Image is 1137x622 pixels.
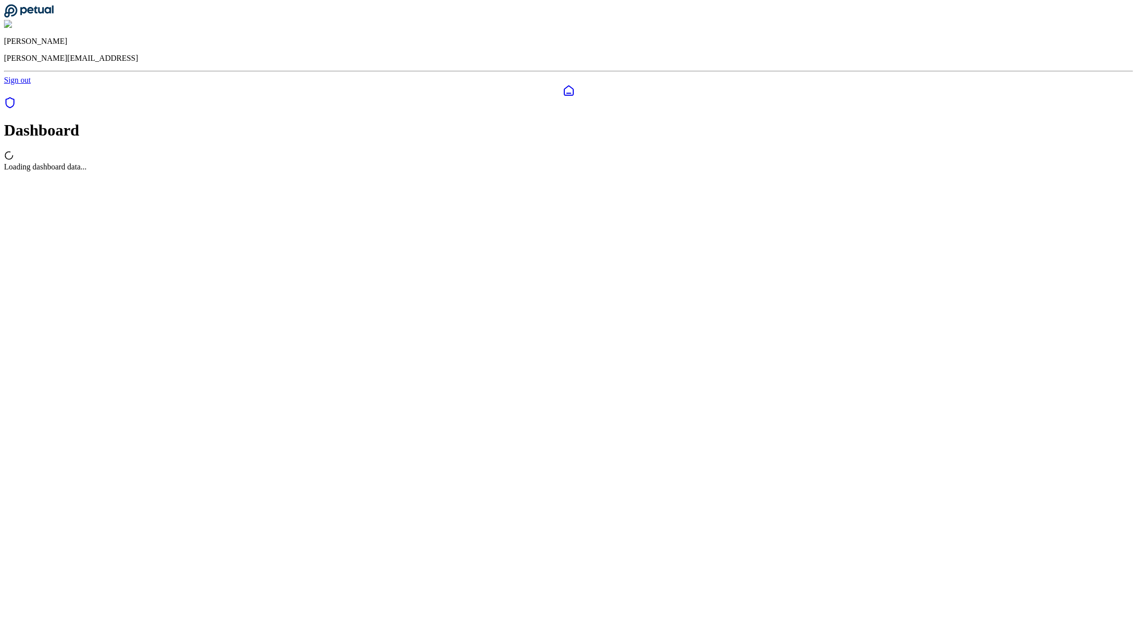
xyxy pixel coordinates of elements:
[4,37,1133,46] p: [PERSON_NAME]
[4,20,73,29] img: Roberto Fernandez
[4,85,1133,97] a: Dashboard
[4,162,1133,171] div: Loading dashboard data...
[4,76,31,84] a: Sign out
[4,121,1133,140] h1: Dashboard
[4,54,1133,63] p: [PERSON_NAME][EMAIL_ADDRESS]
[4,11,54,19] a: Go to Dashboard
[4,102,16,110] a: SOC 1 Reports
